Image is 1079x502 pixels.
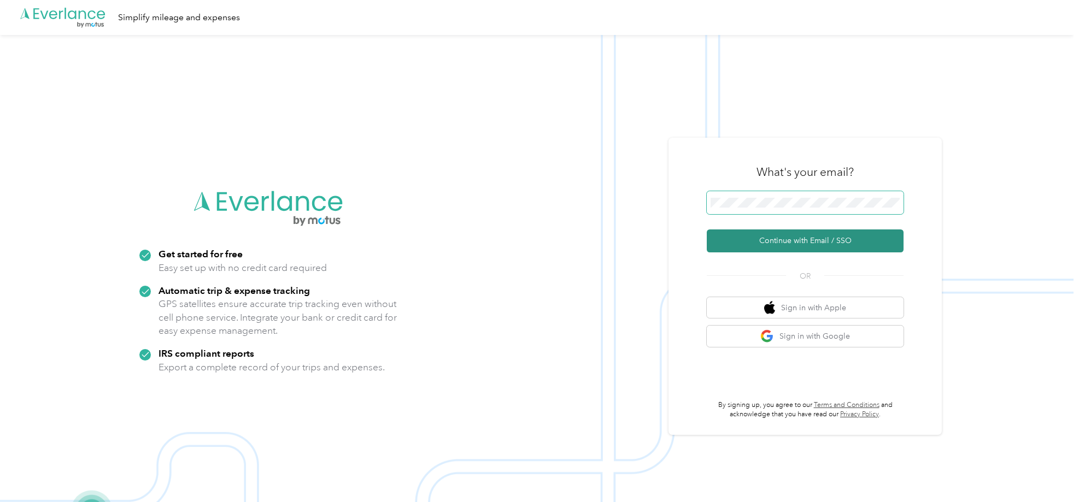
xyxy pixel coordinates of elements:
a: Privacy Policy [840,410,879,418]
span: OR [786,270,824,282]
a: Terms and Conditions [814,401,879,409]
strong: Automatic trip & expense tracking [159,285,310,296]
button: Continue with Email / SSO [707,229,904,252]
button: google logoSign in with Google [707,326,904,347]
strong: Get started for free [159,248,243,259]
p: By signing up, you agree to our and acknowledge that you have read our . [707,400,904,420]
img: google logo [760,329,774,343]
h3: What's your email? [757,164,854,180]
button: apple logoSign in with Apple [707,297,904,318]
img: apple logo [764,301,775,315]
p: Export a complete record of your trips and expenses. [159,361,385,374]
strong: IRS compliant reports [159,347,254,359]
p: GPS satellites ensure accurate trip tracking even without cell phone service. Integrate your bank... [159,297,397,338]
div: Simplify mileage and expenses [118,11,240,25]
p: Easy set up with no credit card required [159,261,327,275]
